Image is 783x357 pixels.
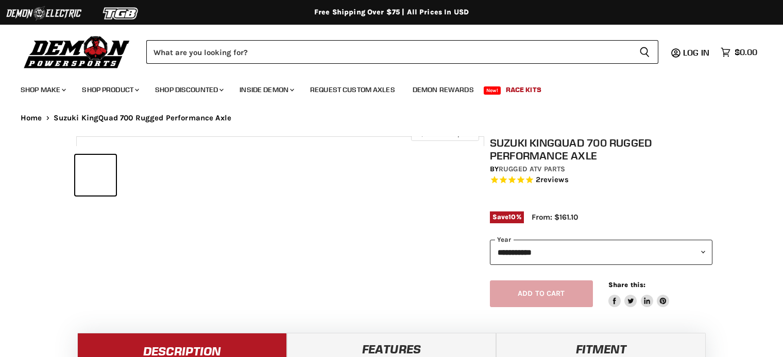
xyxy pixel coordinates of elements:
div: by [490,164,712,175]
a: Demon Rewards [405,79,482,100]
span: Log in [683,47,709,58]
img: Demon Powersports [21,33,133,70]
a: Shop Product [74,79,145,100]
a: Race Kits [498,79,549,100]
span: From: $161.10 [532,212,578,222]
aside: Share this: [608,280,670,308]
span: 2 reviews [536,175,569,185]
a: Rugged ATV Parts [499,165,565,173]
span: $0.00 [735,47,757,57]
button: Search [631,40,658,64]
span: reviews [540,175,569,185]
h1: Suzuki KingQuad 700 Rugged Performance Axle [490,136,712,162]
span: Share this: [608,281,645,289]
img: TGB Logo 2 [82,4,160,23]
span: 10 [508,213,516,221]
img: Demon Electric Logo 2 [5,4,82,23]
button: IMAGE thumbnail [75,155,116,195]
span: Rated 5.0 out of 5 stars 2 reviews [490,175,712,186]
a: Shop Make [13,79,72,100]
a: Home [21,114,42,122]
span: New! [484,86,501,95]
span: Suzuki KingQuad 700 Rugged Performance Axle [54,114,231,122]
span: Click to expand [416,130,473,137]
form: Product [146,40,658,64]
a: $0.00 [716,45,762,60]
a: Log in [678,48,716,57]
span: Save % [490,211,524,223]
ul: Main menu [13,75,755,100]
a: Inside Demon [232,79,300,100]
input: Search [146,40,631,64]
a: Shop Discounted [147,79,230,100]
a: Request Custom Axles [302,79,403,100]
select: year [490,240,712,265]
